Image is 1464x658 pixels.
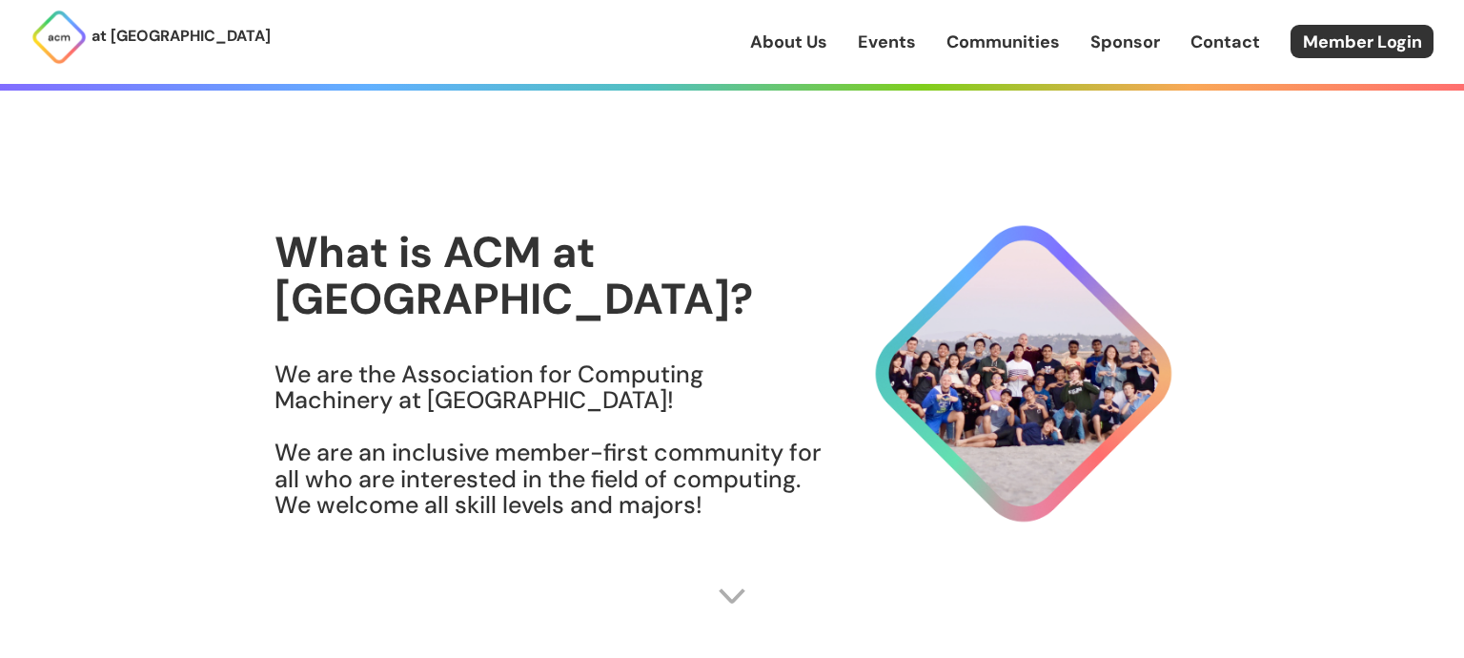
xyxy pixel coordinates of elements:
img: ACM Logo [30,9,88,66]
img: Scroll Arrow [718,582,746,610]
h3: We are the Association for Computing Machinery at [GEOGRAPHIC_DATA]! We are an inclusive member-f... [274,361,823,519]
img: About Hero Image [823,208,1189,540]
a: Sponsor [1090,30,1160,54]
a: Communities [946,30,1060,54]
p: at [GEOGRAPHIC_DATA] [91,24,271,49]
a: About Us [750,30,827,54]
a: Contact [1190,30,1260,54]
h1: What is ACM at [GEOGRAPHIC_DATA]? [274,229,823,323]
a: at [GEOGRAPHIC_DATA] [30,9,271,66]
a: Member Login [1291,25,1433,58]
a: Events [858,30,916,54]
